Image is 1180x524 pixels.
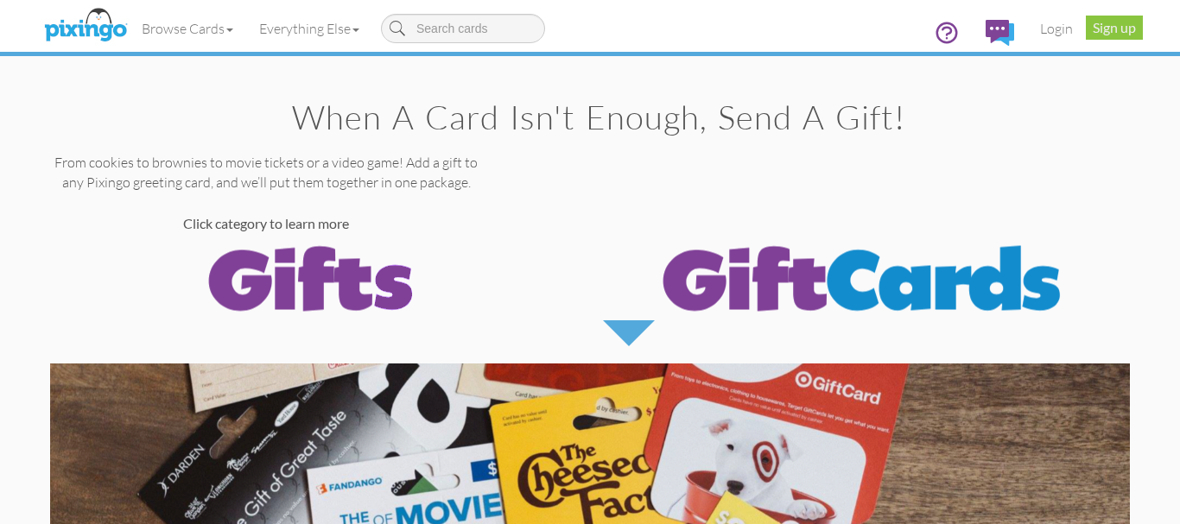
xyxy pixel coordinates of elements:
[1086,16,1143,40] a: Sign up
[381,14,545,43] input: Search cards
[603,234,1121,320] img: gift-cards-toggle2.png
[183,215,349,231] strong: Click category to learn more
[67,99,1130,136] h1: When a Card isn't enough, send a gift!
[40,4,131,47] img: pixingo logo
[129,7,246,50] a: Browse Cards
[50,153,482,193] p: From cookies to brownies to movie tickets or a video game! Add a gift to any Pixingo greeting car...
[1027,7,1086,50] a: Login
[246,7,372,50] a: Everything Else
[50,234,568,320] img: gifts-toggle.png
[986,20,1014,46] img: comments.svg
